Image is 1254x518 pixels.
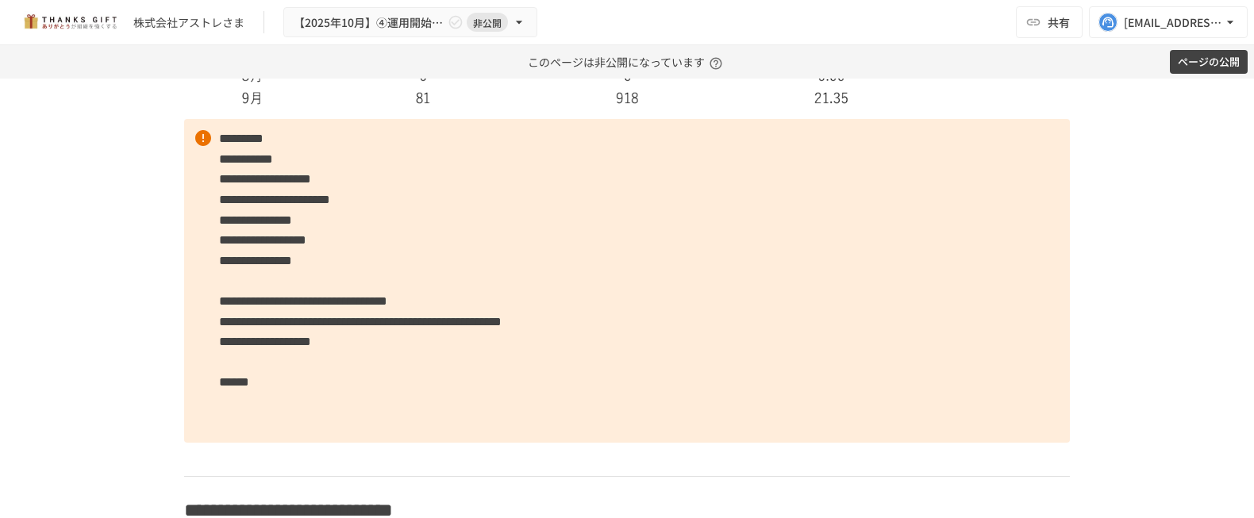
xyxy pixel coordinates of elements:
div: [EMAIL_ADDRESS][DOMAIN_NAME] [1124,13,1222,33]
div: 株式会社アストレさま [133,14,244,31]
button: 共有 [1016,6,1083,38]
button: ページの公開 [1170,50,1248,75]
span: 非公開 [467,14,508,31]
img: mMP1OxWUAhQbsRWCurg7vIHe5HqDpP7qZo7fRoNLXQh [19,10,121,35]
span: 共有 [1048,13,1070,31]
p: このページは非公開になっています [528,45,727,79]
span: 【2025年10月】④運用開始後1回目 振り返りMTG [294,13,444,33]
button: [EMAIL_ADDRESS][DOMAIN_NAME] [1089,6,1248,38]
button: 【2025年10月】④運用開始後1回目 振り返りMTG非公開 [283,7,537,38]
